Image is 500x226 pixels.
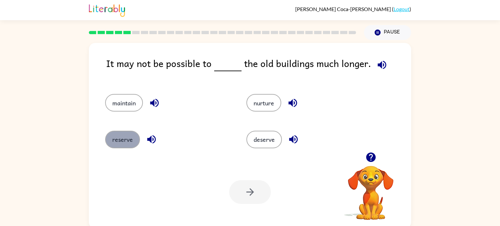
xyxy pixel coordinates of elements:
[89,3,125,17] img: Literably
[106,56,411,81] div: It may not be possible to the old buildings much longer.
[295,6,411,12] div: ( )
[338,156,403,221] video: Your browser must support playing .mp4 files to use Literably. Please try using another browser.
[364,25,411,40] button: Pause
[295,6,392,12] span: [PERSON_NAME] Coca-[PERSON_NAME]
[246,131,282,148] button: deserve
[246,94,281,112] button: nurture
[105,94,143,112] button: maintain
[394,6,410,12] a: Logout
[105,131,140,148] button: reserve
